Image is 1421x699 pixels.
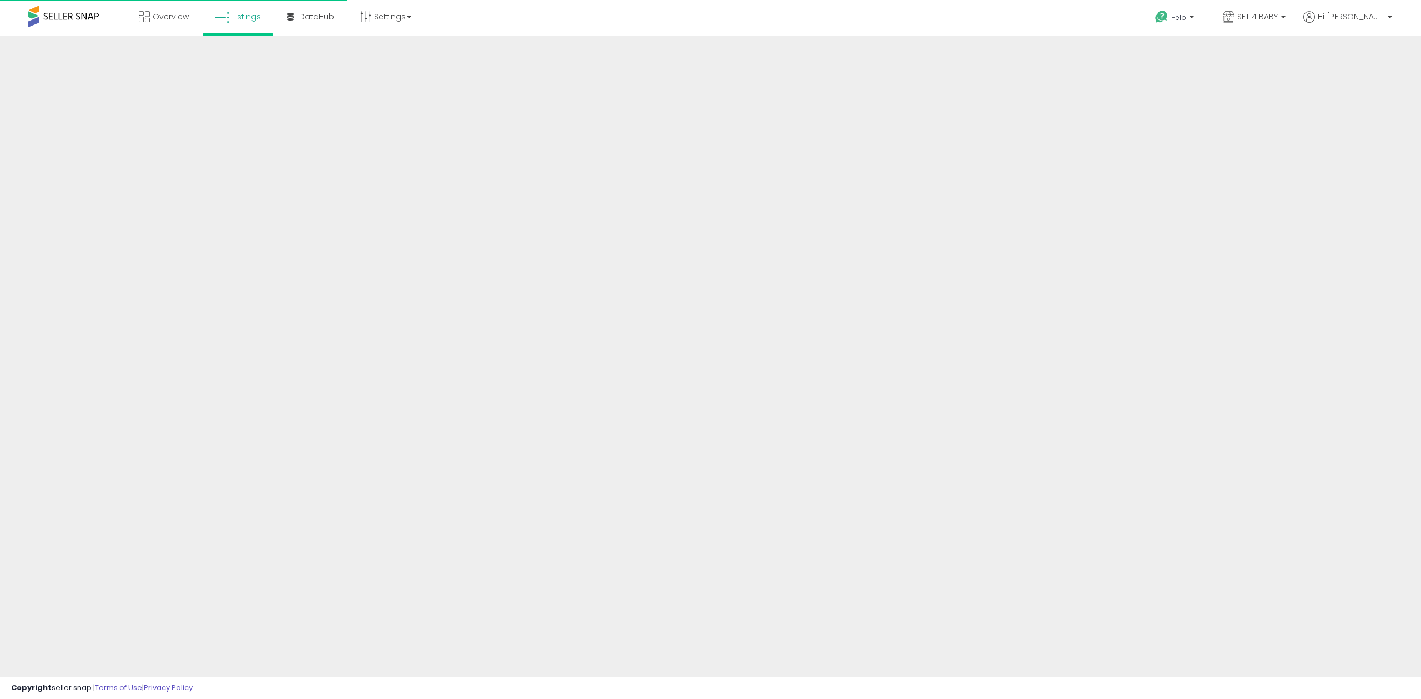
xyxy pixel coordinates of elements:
span: Help [1171,13,1186,22]
i: Get Help [1155,10,1168,24]
a: Help [1146,2,1205,36]
a: Hi [PERSON_NAME] [1303,11,1392,36]
span: Hi [PERSON_NAME] [1318,11,1384,22]
span: Listings [232,11,261,22]
span: Overview [153,11,189,22]
span: DataHub [299,11,334,22]
span: SET 4 BABY [1237,11,1278,22]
